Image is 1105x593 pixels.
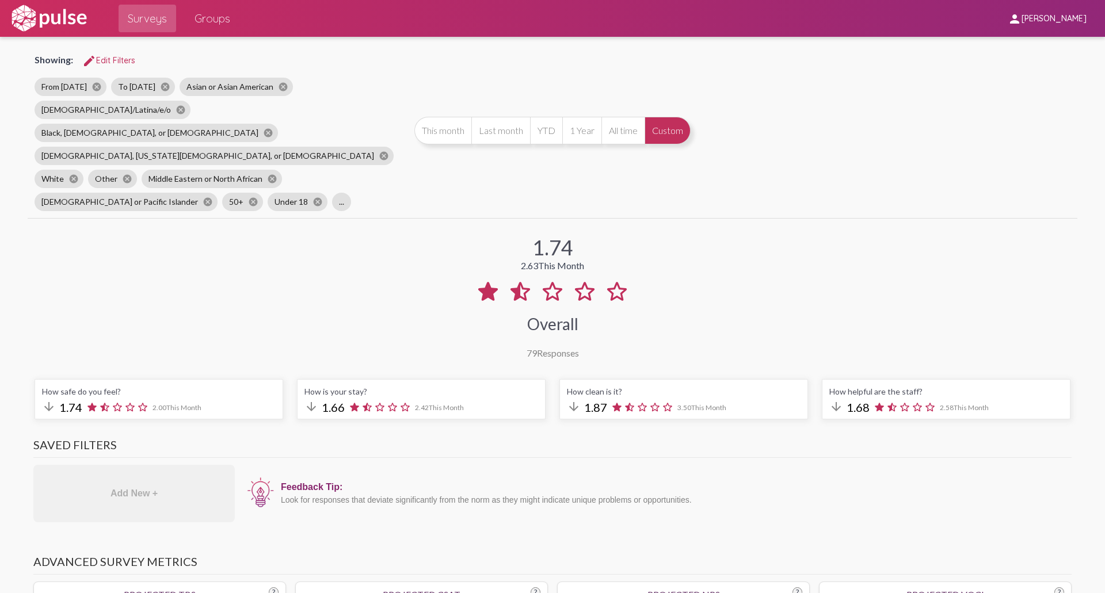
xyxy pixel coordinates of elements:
[268,193,327,211] mat-chip: Under 18
[88,170,137,188] mat-chip: Other
[153,403,201,412] span: 2.00
[304,387,538,396] div: How is your stay?
[35,54,73,65] span: Showing:
[567,400,581,414] mat-icon: arrow_downward
[195,8,230,29] span: Groups
[304,400,318,414] mat-icon: arrow_downward
[532,235,573,260] div: 1.74
[584,400,607,414] span: 1.87
[471,117,530,144] button: Last month
[313,197,323,207] mat-icon: cancel
[530,117,562,144] button: YTD
[521,260,584,271] div: 2.63
[263,128,273,138] mat-icon: cancel
[35,101,190,119] mat-chip: [DEMOGRAPHIC_DATA]/Latina/e/o
[999,7,1096,29] button: [PERSON_NAME]
[567,387,801,396] div: How clean is it?
[9,4,89,33] img: white-logo.svg
[267,174,277,184] mat-icon: cancel
[538,260,584,271] span: This Month
[222,193,263,211] mat-chip: 50+
[122,174,132,184] mat-icon: cancel
[119,5,176,32] a: Surveys
[414,117,471,144] button: This month
[246,476,275,508] img: icon12.png
[691,403,726,412] span: This Month
[35,147,394,165] mat-chip: [DEMOGRAPHIC_DATA], [US_STATE][DEMOGRAPHIC_DATA], or [DEMOGRAPHIC_DATA]
[527,347,579,358] div: Responses
[176,105,186,115] mat-icon: cancel
[185,5,239,32] a: Groups
[180,78,293,96] mat-chip: Asian or Asian American
[601,117,645,144] button: All time
[166,403,201,412] span: This Month
[248,197,258,207] mat-icon: cancel
[68,174,79,184] mat-icon: cancel
[847,400,870,414] span: 1.68
[35,124,278,142] mat-chip: Black, [DEMOGRAPHIC_DATA], or [DEMOGRAPHIC_DATA]
[160,82,170,92] mat-icon: cancel
[954,403,989,412] span: This Month
[281,495,1066,504] div: Look for responses that deviate significantly from the norm as they might indicate unique problem...
[322,400,345,414] span: 1.66
[35,78,106,96] mat-chip: From [DATE]
[829,387,1063,396] div: How helpful are the staff?
[35,193,218,211] mat-chip: [DEMOGRAPHIC_DATA] or Pacific Islander
[59,400,82,414] span: 1.74
[829,400,843,414] mat-icon: arrow_downward
[33,554,1072,575] h3: Advanced Survey Metrics
[379,151,389,161] mat-icon: cancel
[527,314,578,334] div: Overall
[281,482,1066,492] div: Feedback Tip:
[73,50,144,71] button: Edit FiltersEdit Filters
[415,403,464,412] span: 2.42
[1022,14,1087,24] span: [PERSON_NAME]
[128,8,167,29] span: Surveys
[1008,12,1022,26] mat-icon: person
[92,82,102,92] mat-icon: cancel
[203,197,213,207] mat-icon: cancel
[82,55,135,66] span: Edit Filters
[33,438,1072,458] h3: Saved Filters
[645,117,691,144] button: Custom
[82,54,96,68] mat-icon: Edit Filters
[42,400,56,414] mat-icon: arrow_downward
[332,193,351,211] mat-chip: ...
[527,347,537,358] span: 79
[111,78,175,96] mat-chip: To [DATE]
[142,170,282,188] mat-chip: Middle Eastern or North African
[33,465,235,522] div: Add New +
[35,170,83,188] mat-chip: White
[940,403,989,412] span: 2.58
[562,117,601,144] button: 1 Year
[42,387,276,396] div: How safe do you feel?
[429,403,464,412] span: This Month
[677,403,726,412] span: 3.50
[278,82,288,92] mat-icon: cancel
